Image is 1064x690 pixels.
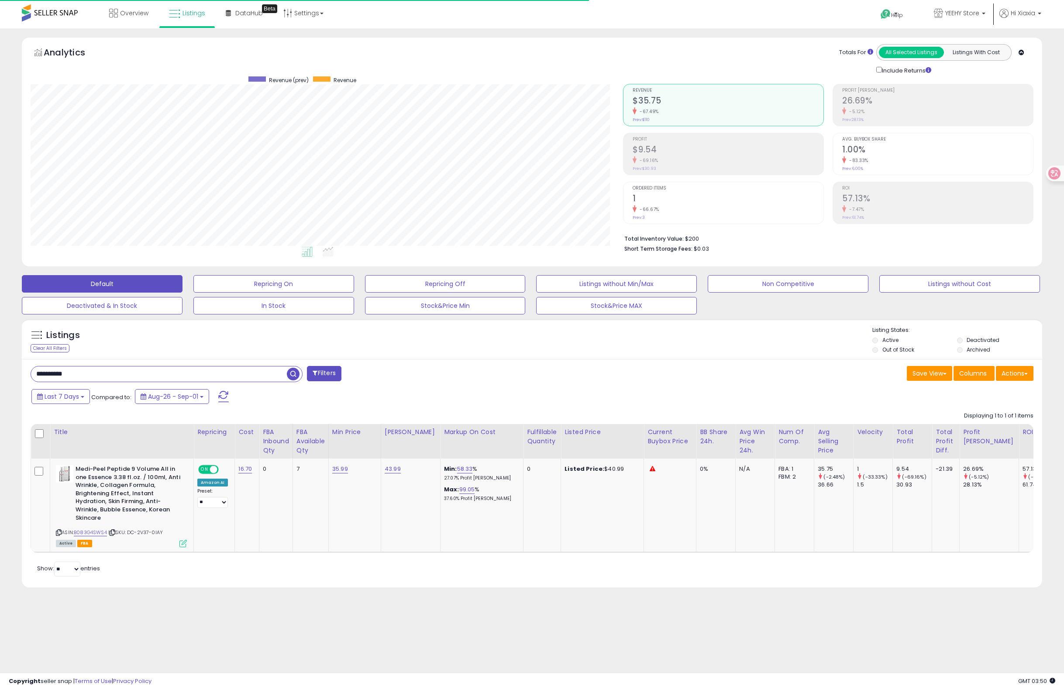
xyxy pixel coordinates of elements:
[637,108,659,115] small: -67.49%
[307,366,341,381] button: Filters
[385,428,437,437] div: [PERSON_NAME]
[565,465,604,473] b: Listed Price:
[842,186,1033,191] span: ROI
[31,344,69,352] div: Clear All Filters
[967,336,999,344] label: Deactivated
[842,96,1033,107] h2: 26.69%
[846,206,864,213] small: -7.47%
[527,465,554,473] div: 0
[902,473,926,480] small: (-69.16%)
[963,481,1019,489] div: 28.13%
[739,465,768,473] div: N/A
[936,428,956,455] div: Total Profit Diff.
[197,488,228,508] div: Preset:
[839,48,873,57] div: Totals For
[45,392,79,401] span: Last 7 Days
[708,275,868,293] button: Non Competitive
[365,297,526,314] button: Stock&Price Min
[857,481,892,489] div: 1.5
[637,206,659,213] small: -66.67%
[199,466,210,473] span: ON
[778,428,810,446] div: Num of Comp.
[444,496,517,502] p: 37.60% Profit [PERSON_NAME]
[842,166,863,171] small: Prev: 6.00%
[108,529,163,536] span: | SKU: DC-2V37-0IAY
[56,465,73,483] img: 41WAyPq3qRL._SL40_.jpg
[872,326,1042,335] p: Listing States:
[182,9,205,17] span: Listings
[633,88,823,93] span: Revenue
[818,481,853,489] div: 36.66
[193,275,354,293] button: Repricing On
[536,297,697,314] button: Stock&Price MAX
[963,465,1019,473] div: 26.69%
[880,9,891,20] i: Get Help
[46,329,80,342] h5: Listings
[943,47,1009,58] button: Listings With Cost
[879,275,1040,293] button: Listings without Cost
[296,428,325,455] div: FBA Available Qty
[235,9,263,17] span: DataHub
[197,428,231,437] div: Repricing
[444,475,517,481] p: 27.07% Profit [PERSON_NAME]
[54,428,190,437] div: Title
[842,193,1033,205] h2: 57.13%
[31,389,90,404] button: Last 7 Days
[863,473,887,480] small: (-33.33%)
[56,465,187,546] div: ASIN:
[444,485,459,493] b: Max:
[870,65,942,75] div: Include Returns
[778,465,807,473] div: FBA: 1
[262,4,277,13] div: Tooltip anchor
[823,473,845,480] small: (-2.48%)
[633,117,650,122] small: Prev: $110
[332,428,377,437] div: Min Price
[217,466,231,473] span: OFF
[22,297,182,314] button: Deactivated & In Stock
[857,428,889,437] div: Velocity
[633,215,645,220] small: Prev: 3
[700,465,729,473] div: 0%
[963,428,1015,446] div: Profit [PERSON_NAME]
[739,428,771,455] div: Avg Win Price 24h.
[263,428,289,455] div: FBA inbound Qty
[846,157,868,164] small: -83.33%
[879,47,944,58] button: All Selected Listings
[857,465,892,473] div: 1
[633,145,823,156] h2: $9.54
[778,473,807,481] div: FBM: 2
[441,424,523,459] th: The percentage added to the cost of goods (COGS) that forms the calculator for Min & Max prices.
[193,297,354,314] button: In Stock
[77,540,92,547] span: FBA
[882,346,914,353] label: Out of Stock
[633,137,823,142] span: Profit
[148,392,198,401] span: Aug-26 - Sep-01
[891,11,903,19] span: Help
[334,76,356,84] span: Revenue
[945,9,979,17] span: YEEHY Store
[1023,465,1058,473] div: 57.13%
[882,336,899,344] label: Active
[896,465,932,473] div: 9.54
[135,389,209,404] button: Aug-26 - Sep-01
[624,245,692,252] b: Short Term Storage Fees:
[238,465,252,473] a: 16.70
[700,428,732,446] div: BB Share 24h.
[964,412,1033,420] div: Displaying 1 to 1 of 1 items
[874,2,920,28] a: Help
[1023,481,1058,489] div: 61.74%
[637,157,658,164] small: -69.16%
[444,428,520,437] div: Markup on Cost
[996,366,1033,381] button: Actions
[385,465,401,473] a: 43.99
[44,46,102,61] h5: Analytics
[967,346,990,353] label: Archived
[846,108,864,115] small: -5.12%
[565,428,640,437] div: Listed Price
[197,479,228,486] div: Amazon AI
[633,166,656,171] small: Prev: $30.93
[624,233,1027,243] li: $200
[263,465,286,473] div: 0
[633,96,823,107] h2: $35.75
[842,137,1033,142] span: Avg. Buybox Share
